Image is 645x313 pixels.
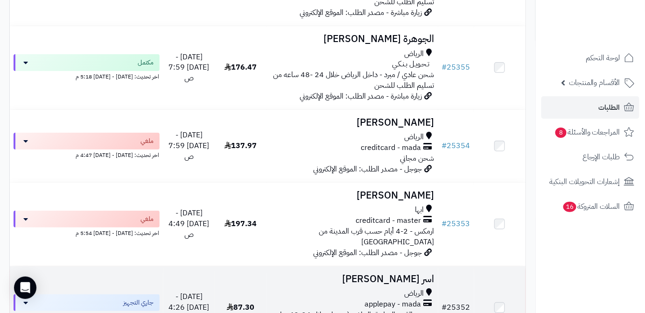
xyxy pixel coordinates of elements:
[314,247,422,258] span: جوجل - مصدر الطلب: الموقع الإلكتروني
[415,205,424,215] span: ابها
[541,171,639,193] a: إشعارات التحويلات البنكية
[168,207,209,240] span: [DATE] - [DATE] 4:49 ص
[442,218,470,229] a: #25353
[141,214,154,224] span: ملغي
[270,34,435,44] h3: الجوهرة [PERSON_NAME]
[442,302,447,313] span: #
[14,71,160,81] div: اخر تحديث: [DATE] - [DATE] 5:18 م
[562,200,620,213] span: السلات المتروكة
[555,128,567,138] span: 8
[138,58,154,67] span: مكتمل
[224,218,257,229] span: 197.34
[14,149,160,159] div: اخر تحديث: [DATE] - [DATE] 4:47 م
[124,298,154,307] span: جاري التجهيز
[442,140,470,151] a: #25354
[442,62,470,73] a: #25355
[541,96,639,119] a: الطلبات
[141,136,154,146] span: ملغي
[541,121,639,143] a: المراجعات والأسئلة8
[365,299,421,310] span: applepay - mada
[405,49,424,59] span: الرياض
[599,101,620,114] span: الطلبات
[541,47,639,69] a: لوحة التحكم
[300,7,422,18] span: زيارة مباشرة - مصدر الطلب: الموقع الإلكتروني
[356,215,421,226] span: creditcard - master
[300,91,422,102] span: زيارة مباشرة - مصدر الطلب: الموقع الإلكتروني
[442,218,447,229] span: #
[541,195,639,218] a: السلات المتروكة16
[270,117,435,128] h3: [PERSON_NAME]
[227,302,254,313] span: 87.30
[563,202,576,212] span: 16
[582,150,620,164] span: طلبات الإرجاع
[586,51,620,64] span: لوحة التحكم
[168,51,209,84] span: [DATE] - [DATE] 7:59 ص
[14,277,36,299] div: Open Intercom Messenger
[554,126,620,139] span: المراجعات والأسئلة
[224,62,257,73] span: 176.47
[314,164,422,175] span: جوجل - مصدر الطلب: الموقع الإلكتروني
[168,129,209,162] span: [DATE] - [DATE] 7:59 ص
[582,23,636,43] img: logo-2.png
[14,228,160,237] div: اخر تحديث: [DATE] - [DATE] 5:54 م
[405,132,424,142] span: الرياض
[541,146,639,168] a: طلبات الإرجاع
[273,69,435,91] span: شحن عادي / مبرد - داخل الرياض خلال 24 -48 ساعه من تسليم الطلب للشحن
[442,302,470,313] a: #25352
[270,190,435,201] h3: [PERSON_NAME]
[400,153,435,164] span: شحن مجاني
[442,62,447,73] span: #
[361,142,421,153] span: creditcard - mada
[270,274,435,285] h3: اسر [PERSON_NAME]
[224,140,257,151] span: 137.97
[319,226,435,248] span: ارمكس - 2-4 أيام حسب قرب المدينة من [GEOGRAPHIC_DATA]
[442,140,447,151] span: #
[405,288,424,299] span: الرياض
[393,59,430,70] span: تـحـويـل بـنـكـي
[549,175,620,188] span: إشعارات التحويلات البنكية
[569,76,620,89] span: الأقسام والمنتجات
